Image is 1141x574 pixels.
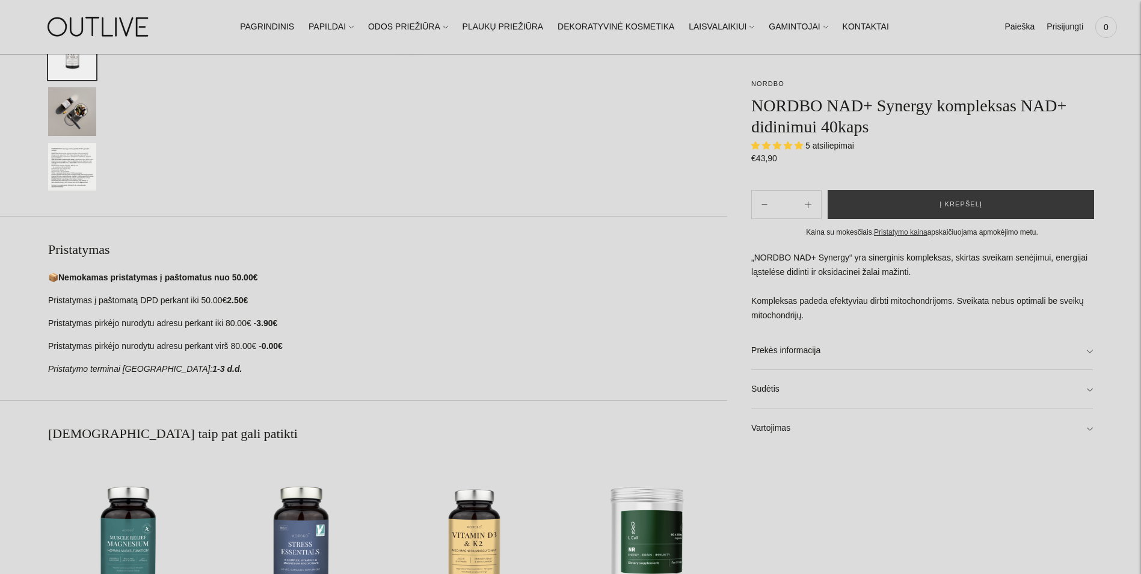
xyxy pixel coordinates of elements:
[751,95,1093,137] h1: NORDBO NAD+ Synergy kompleksas NAD+ didinimui 40kaps
[48,294,727,308] p: Pristatymas į paštomatą DPD perkant iki 50.00€
[751,409,1093,448] a: Vartojimas
[48,87,96,136] button: Translation missing: en.general.accessibility.image_thumbail
[1098,19,1115,35] span: 0
[795,190,821,219] button: Subtract product quantity
[751,251,1093,323] p: „NORDBO NAD+ Synergy“ yra sinerginis kompleksas, skirtas sveikam senėjimui, energijai ląstelėse d...
[1095,14,1117,40] a: 0
[48,339,727,354] p: Pristatymas pirkėjo nurodytu adresu perkant virš 80.00€ -
[48,31,96,80] button: Translation missing: en.general.accessibility.image_thumbail
[262,341,283,351] strong: 0.00€
[751,332,1093,370] a: Prekės informacija
[309,14,354,40] a: PAPILDAI
[752,190,777,219] button: Add product quantity
[751,153,777,163] span: €43,90
[1047,14,1083,40] a: Prisijungti
[843,14,889,40] a: KONTAKTAI
[48,271,727,285] p: 📦
[751,226,1093,239] div: Kaina su mokesčiais. apskaičiuojama apmokėjimo metu.
[48,364,212,374] em: Pristatymo terminai [GEOGRAPHIC_DATA]:
[805,141,854,150] span: 5 atsiliepimai
[58,273,257,282] strong: Nemokamas pristatymas į paštomatus nuo 50.00€
[256,318,277,328] strong: 3.90€
[368,14,448,40] a: ODOS PRIEŽIŪRA
[751,370,1093,409] a: Sudėtis
[48,143,96,192] button: Translation missing: en.general.accessibility.image_thumbail
[48,425,727,443] h2: [DEMOGRAPHIC_DATA] taip pat gali patikti
[24,6,174,48] img: OUTLIVE
[769,14,828,40] a: GAMINTOJAI
[48,241,727,259] h2: Pristatymas
[940,199,982,211] span: Į krepšelį
[828,190,1094,219] button: Į krepšelį
[1004,14,1035,40] a: Paieška
[777,196,795,214] input: Product quantity
[227,295,248,305] strong: 2.50€
[240,14,294,40] a: PAGRINDINIS
[463,14,544,40] a: PLAUKŲ PRIEŽIŪRA
[751,141,805,150] span: 5.00 stars
[751,80,784,87] a: NORDBO
[689,14,754,40] a: LAISVALAIKIUI
[874,228,927,236] a: Pristatymo kaina
[212,364,242,374] strong: 1-3 d.d.
[48,316,727,331] p: Pristatymas pirkėjo nurodytu adresu perkant iki 80.00€ -
[558,14,674,40] a: DEKORATYVINĖ KOSMETIKA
